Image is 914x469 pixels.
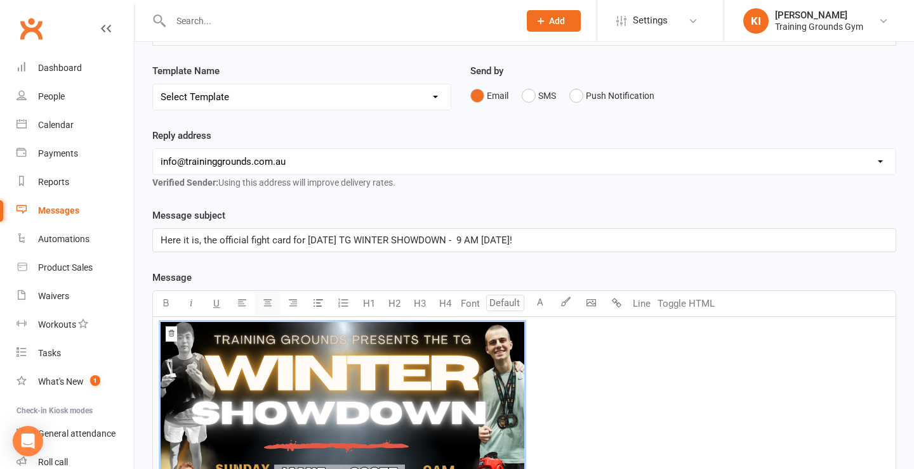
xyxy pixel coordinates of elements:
[549,16,565,26] span: Add
[167,12,510,30] input: Search...
[38,234,89,244] div: Automations
[17,196,134,225] a: Messages
[17,420,134,448] a: General attendance kiosk mode
[38,148,78,158] div: Payments
[38,428,116,439] div: General attendance
[432,291,458,316] button: H4
[775,10,863,21] div: [PERSON_NAME]
[90,375,100,386] span: 1
[152,208,225,223] label: Message subject
[38,262,93,273] div: Product Sales
[38,457,68,467] div: Roll call
[633,6,668,35] span: Settings
[15,13,47,44] a: Clubworx
[470,63,503,79] label: Send by
[356,291,381,316] button: H1
[17,111,134,139] a: Calendar
[17,282,134,311] a: Waivers
[38,319,76,330] div: Workouts
[17,311,134,339] a: Workouts
[38,177,69,187] div: Reports
[17,225,134,254] a: Automations
[38,63,82,73] div: Dashboard
[152,270,192,285] label: Message
[527,291,553,316] button: A
[17,254,134,282] a: Product Sales
[407,291,432,316] button: H3
[13,426,43,456] div: Open Intercom Messenger
[38,91,65,101] div: People
[38,376,84,387] div: What's New
[152,63,220,79] label: Template Name
[204,291,229,316] button: U
[152,128,211,143] label: Reply address
[458,291,483,316] button: Font
[38,205,79,215] div: Messages
[743,8,769,34] div: KI
[38,291,69,301] div: Waivers
[381,291,407,316] button: H2
[569,84,654,108] button: Push Notification
[152,177,395,188] span: Using this address will improve delivery rates.
[17,368,134,396] a: What's New1
[17,339,134,368] a: Tasks
[775,21,863,32] div: Training Grounds Gym
[470,84,508,108] button: Email
[152,177,218,188] strong: Verified Sender:
[629,291,654,316] button: Line
[213,298,220,309] span: U
[522,84,556,108] button: SMS
[17,54,134,82] a: Dashboard
[161,234,512,246] span: Here it is, the official fight card for [DATE] TG WINTER SHOWDOWN - 9 AM [DATE]!
[38,348,61,358] div: Tasks
[527,10,581,32] button: Add
[654,291,718,316] button: Toggle HTML
[17,139,134,168] a: Payments
[17,82,134,111] a: People
[17,168,134,196] a: Reports
[486,295,524,311] input: Default
[38,120,74,130] div: Calendar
